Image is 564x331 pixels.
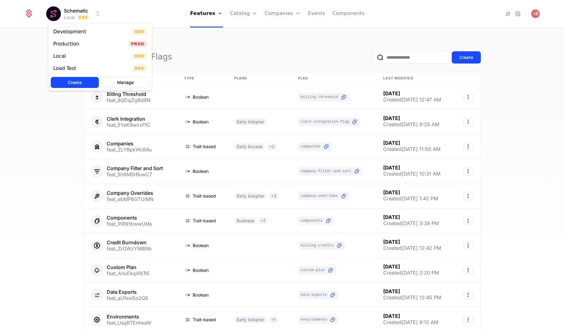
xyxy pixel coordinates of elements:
[463,291,473,299] button: Select action
[51,77,99,88] button: Create
[463,118,473,126] button: Select action
[48,23,152,91] div: Select environment
[463,316,473,324] button: Select action
[53,29,86,34] div: Development
[129,41,147,47] span: Prod
[132,29,147,35] span: Dev
[53,66,76,71] div: Load Test
[463,242,473,249] button: Select action
[463,192,473,200] button: Select action
[132,65,147,71] span: Dev
[132,53,147,59] span: Dev
[463,266,473,274] button: Select action
[463,217,473,225] button: Select action
[463,93,473,101] button: Select action
[463,167,473,175] button: Select action
[53,42,79,46] div: Production
[463,143,473,151] button: Select action
[101,77,149,88] button: Manage
[53,54,66,59] div: Local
